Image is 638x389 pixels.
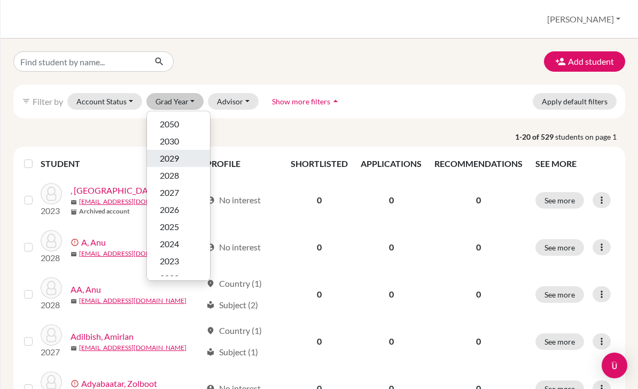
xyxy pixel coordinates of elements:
[147,133,210,150] button: 2030
[272,97,330,106] span: Show more filters
[33,96,63,106] span: Filter by
[13,51,146,72] input: Find student by name...
[354,177,428,224] td: 0
[206,277,262,290] div: Country (1)
[428,151,529,177] th: RECOMMENDATIONS
[71,330,134,343] a: Adilbish, Amirlan
[147,218,210,235] button: 2025
[79,296,186,306] a: [EMAIL_ADDRESS][DOMAIN_NAME]
[71,298,77,304] span: mail
[146,93,204,110] button: Grad Year
[160,169,179,182] span: 2028
[71,184,160,197] a: , [GEOGRAPHIC_DATA]
[160,255,179,268] span: 2023
[529,151,621,177] th: SEE MORE
[41,204,62,217] p: 2023
[206,326,215,335] span: location_on
[147,167,210,184] button: 2028
[147,201,210,218] button: 2026
[160,272,179,285] span: 2022
[434,194,523,207] p: 0
[79,249,186,258] a: [EMAIL_ADDRESS][DOMAIN_NAME]
[71,209,77,215] span: inventory_2
[284,224,354,271] td: 0
[41,299,62,311] p: 2028
[71,199,77,205] span: mail
[535,239,584,256] button: See more
[41,346,62,359] p: 2027
[535,192,584,209] button: See more
[284,177,354,224] td: 0
[515,131,555,142] strong: 1-20 of 529
[284,271,354,318] td: 0
[263,93,350,110] button: Show more filtersarrow_drop_up
[79,197,186,207] a: [EMAIL_ADDRESS][DOMAIN_NAME]
[602,353,627,378] div: Open Intercom Messenger
[41,324,62,346] img: Adilbish, Amirlan
[434,288,523,301] p: 0
[434,241,523,254] p: 0
[41,230,62,251] img: A, Anu
[200,151,284,177] th: PROFILE
[535,286,584,303] button: See more
[41,151,200,177] th: STUDENT
[41,251,62,264] p: 2028
[79,343,186,353] a: [EMAIL_ADDRESS][DOMAIN_NAME]
[160,152,179,165] span: 2029
[79,207,130,216] b: Archived account
[147,235,210,253] button: 2024
[354,151,428,177] th: APPLICATIONS
[206,348,215,356] span: local_library
[206,194,261,207] div: No interest
[160,186,179,199] span: 2027
[71,283,101,296] a: AA, Anu
[206,241,261,254] div: No interest
[147,270,210,287] button: 2022
[208,93,259,110] button: Advisor
[160,203,179,216] span: 2026
[71,379,81,388] span: error_outline
[206,279,215,288] span: location_on
[146,111,211,281] div: Grad Year
[535,333,584,350] button: See more
[354,224,428,271] td: 0
[544,51,625,72] button: Add student
[555,131,625,142] span: students on page 1
[147,116,210,133] button: 2050
[160,238,179,250] span: 2024
[206,243,215,251] span: account_circle
[81,236,106,249] a: A, Anu
[206,196,215,204] span: account_circle
[434,335,523,348] p: 0
[160,118,179,131] span: 2050
[284,318,354,365] td: 0
[206,301,215,309] span: local_library
[71,345,77,352] span: mail
[330,96,341,106] i: arrow_drop_up
[71,251,77,257] span: mail
[284,151,354,177] th: SHORTLISTED
[147,150,210,167] button: 2029
[71,238,81,247] span: error_outline
[533,93,617,110] button: Apply default filters
[354,271,428,318] td: 0
[206,324,262,337] div: Country (1)
[41,277,62,299] img: AA, Anu
[160,135,179,148] span: 2030
[354,318,428,365] td: 0
[206,299,258,311] div: Subject (2)
[160,220,179,233] span: 2025
[147,253,210,270] button: 2023
[67,93,142,110] button: Account Status
[147,184,210,201] button: 2027
[22,97,30,105] i: filter_list
[206,346,258,359] div: Subject (1)
[41,183,62,204] img: , Margad
[542,9,625,29] button: [PERSON_NAME]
